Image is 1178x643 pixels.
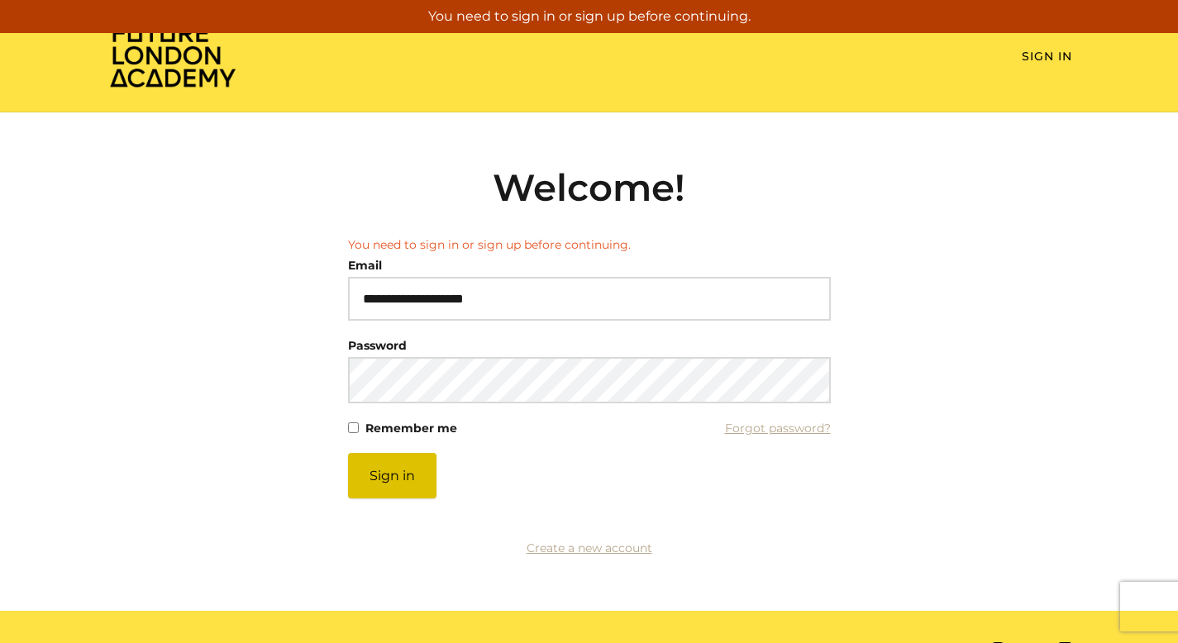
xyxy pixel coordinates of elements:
[348,453,436,498] button: Sign in
[348,165,831,210] h2: Welcome!
[348,334,407,357] label: Password
[527,541,652,555] a: Create a new account
[725,417,831,440] a: Forgot password?
[1022,49,1072,64] a: Sign In
[348,254,382,277] label: Email
[348,236,831,254] li: You need to sign in or sign up before continuing.
[107,21,239,88] img: Home Page
[7,7,1171,26] p: You need to sign in or sign up before continuing.
[365,417,457,440] label: Remember me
